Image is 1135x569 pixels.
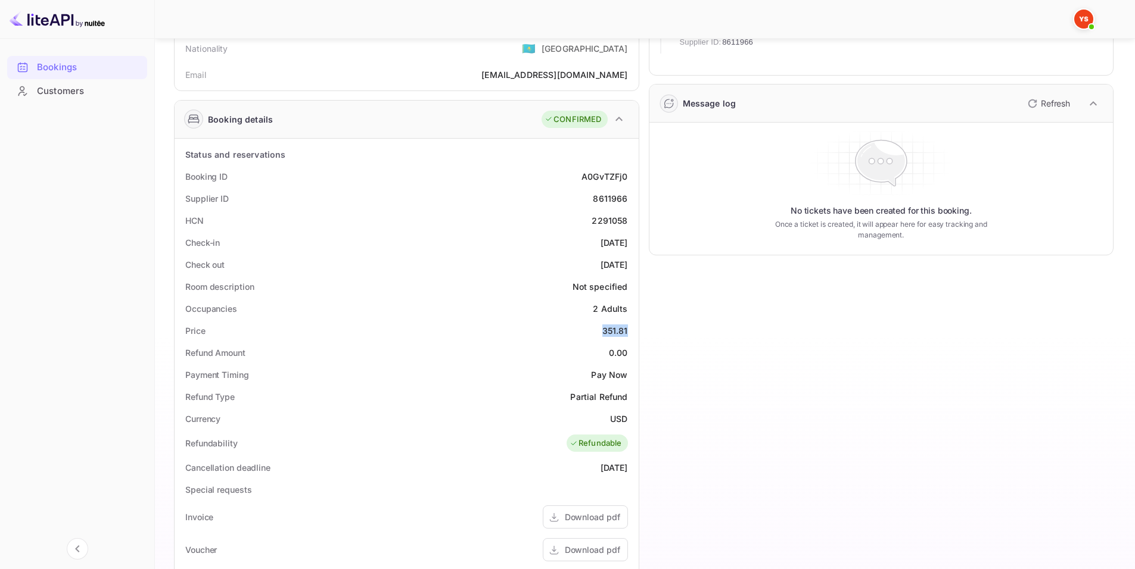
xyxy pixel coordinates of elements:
div: 2291058 [592,214,627,227]
span: 8611966 [722,36,753,48]
div: Cancellation deadline [185,461,270,474]
span: United States [522,37,536,59]
p: Once a ticket is created, it will appear here for easy tracking and management. [756,219,1006,240]
p: Refresh [1041,97,1070,110]
div: 2 Adults [593,302,627,315]
div: Customers [7,80,147,103]
div: [DATE] [601,236,628,249]
div: Refundable [570,437,622,449]
div: Not specified [573,280,628,293]
div: Partial Refund [570,390,627,403]
div: Price [185,324,206,337]
img: LiteAPI logo [10,10,105,29]
div: 8611966 [593,192,627,205]
a: Bookings [7,56,147,78]
div: Check-in [185,236,220,249]
div: Status and reservations [185,148,285,161]
p: No tickets have been created for this booking. [791,205,972,217]
div: Message log [683,97,736,110]
div: [DATE] [601,461,628,474]
div: Refund Amount [185,346,245,359]
div: Supplier ID [185,192,229,205]
div: Customers [37,85,141,98]
div: Invoice [185,511,213,523]
div: Nationality [185,42,228,55]
div: Occupancies [185,302,237,315]
div: A0GvTZFj0 [582,170,627,183]
img: Yandex Support [1074,10,1093,29]
div: Bookings [7,56,147,79]
div: [GEOGRAPHIC_DATA] [542,42,628,55]
button: Refresh [1021,94,1075,113]
div: 0.00 [609,346,628,359]
div: Voucher [185,543,217,556]
div: Download pdf [565,543,620,556]
div: Room description [185,280,254,293]
div: HCN [185,214,204,227]
div: [DATE] [601,258,628,271]
a: Customers [7,80,147,102]
div: CONFIRMED [545,114,601,126]
div: Booking ID [185,170,228,183]
div: Special requests [185,483,251,496]
div: USD [610,412,627,425]
div: Booking details [208,113,273,126]
button: Collapse navigation [67,538,88,559]
div: [EMAIL_ADDRESS][DOMAIN_NAME] [481,68,627,81]
div: Refundability [185,437,238,449]
div: Refund Type [185,390,235,403]
div: Pay Now [591,368,627,381]
div: Check out [185,258,225,271]
div: Email [185,68,206,81]
span: Supplier ID: [680,36,722,48]
div: Download pdf [565,511,620,523]
div: Payment Timing [185,368,249,381]
div: Bookings [37,61,141,74]
div: Currency [185,412,220,425]
div: 351.81 [602,324,628,337]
